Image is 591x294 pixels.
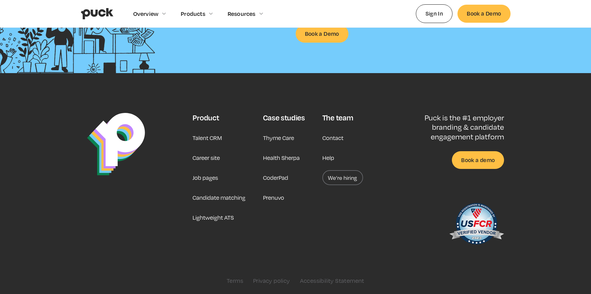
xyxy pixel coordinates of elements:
a: CoderPad [263,170,288,185]
a: Book a Demo [457,5,510,22]
a: Book a demo [452,151,504,169]
a: Contact [322,130,343,145]
a: Book a Demo [296,25,348,43]
div: Resources [228,10,256,17]
img: US Federal Contractor Registration System for Award Management Verified Vendor Seal [449,200,504,250]
div: The team [322,113,353,122]
a: Thyme Care [263,130,294,145]
a: Terms [227,277,243,284]
div: Overview [133,10,159,17]
a: Lightweight ATS [193,210,234,225]
a: Candidate matching [193,190,245,205]
div: Product [193,113,219,122]
img: Puck Logo [87,113,145,175]
a: Talent CRM [193,130,222,145]
a: Accessibility Statement [300,277,364,284]
a: Sign In [416,4,453,23]
div: Products [181,10,205,17]
a: Career site [193,150,220,165]
a: Job pages [193,170,218,185]
div: Case studies [263,113,305,122]
a: We’re hiring [322,170,363,185]
a: Prenuvo [263,190,284,205]
a: Privacy policy [253,277,290,284]
p: Puck is the #1 employer branding & candidate engagement platform [404,113,504,141]
a: Help [322,150,334,165]
a: Health Sherpa [263,150,300,165]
